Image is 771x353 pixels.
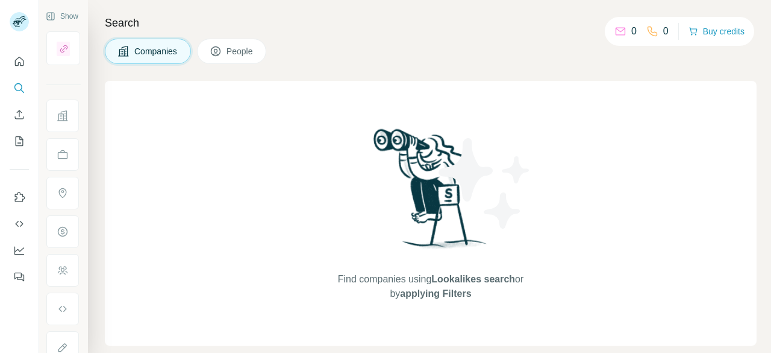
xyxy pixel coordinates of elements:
[663,24,669,39] p: 0
[105,14,757,31] h4: Search
[10,130,29,152] button: My lists
[10,51,29,72] button: Quick start
[10,186,29,208] button: Use Surfe on LinkedIn
[400,288,471,299] span: applying Filters
[10,104,29,126] button: Enrich CSV
[10,77,29,99] button: Search
[431,274,515,284] span: Lookalikes search
[10,213,29,235] button: Use Surfe API
[10,266,29,288] button: Feedback
[226,45,254,57] span: People
[37,7,87,25] button: Show
[134,45,178,57] span: Companies
[431,129,539,238] img: Surfe Illustration - Stars
[631,24,637,39] p: 0
[688,23,744,40] button: Buy credits
[368,126,493,260] img: Surfe Illustration - Woman searching with binoculars
[10,240,29,261] button: Dashboard
[334,272,527,301] span: Find companies using or by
